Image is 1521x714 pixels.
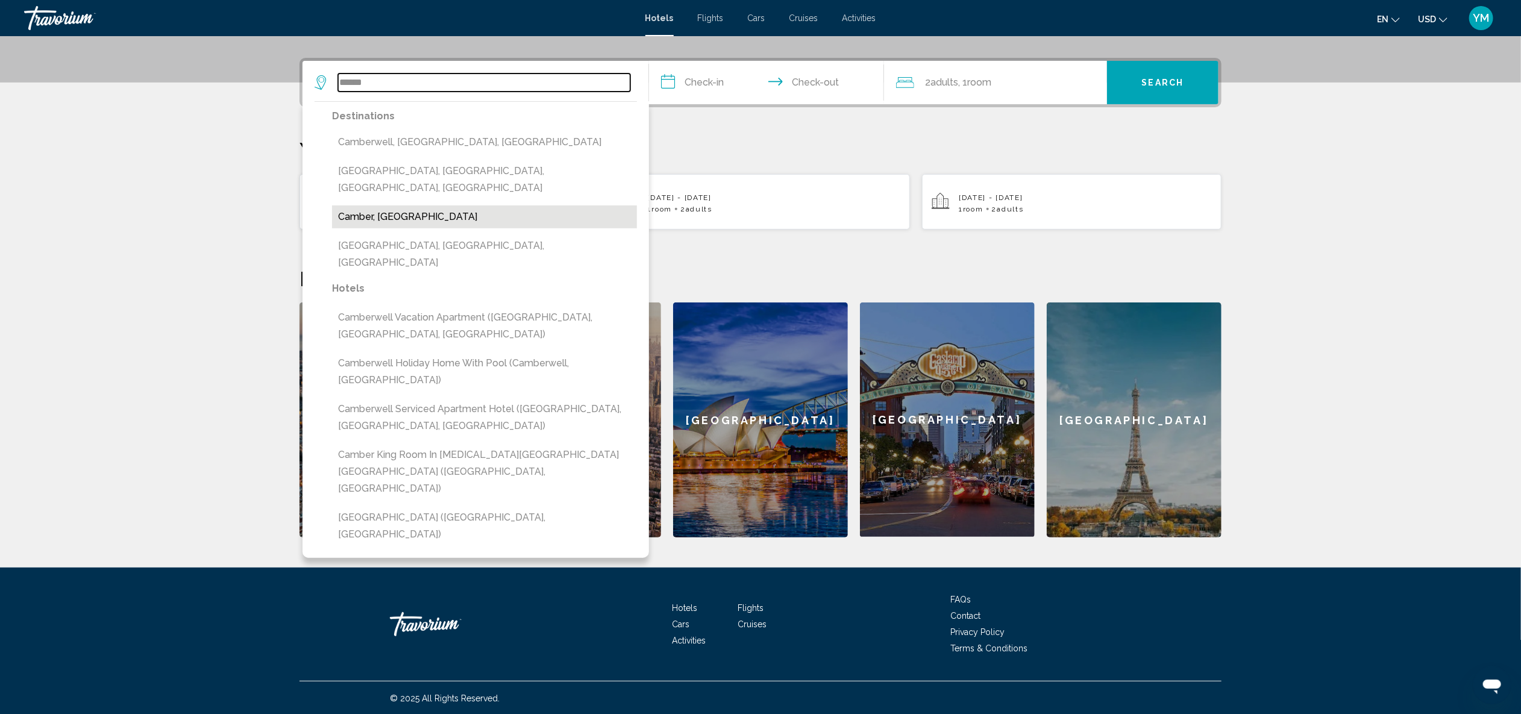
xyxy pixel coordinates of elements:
div: Search widget [303,61,1218,104]
span: Room [651,205,672,213]
a: Cruises [738,619,767,629]
button: Check in and out dates [649,61,884,104]
button: Change currency [1418,10,1447,28]
button: Travelers: 2 adults, 0 children [884,61,1107,104]
button: User Menu [1466,5,1497,31]
a: Flights [738,603,764,613]
p: [DATE] - [DATE] [648,193,901,202]
a: Travorium [24,6,633,30]
button: Camberwell Vacation Apartment ([GEOGRAPHIC_DATA], [GEOGRAPHIC_DATA], [GEOGRAPHIC_DATA]) [332,306,637,346]
button: [GEOGRAPHIC_DATA], [GEOGRAPHIC_DATA], [GEOGRAPHIC_DATA] [332,234,637,274]
span: Adults [930,77,958,88]
a: [GEOGRAPHIC_DATA] [1047,302,1222,537]
a: Travorium [390,606,510,642]
span: YM [1473,12,1490,24]
span: 2 [680,205,712,213]
a: Hotels [645,13,674,23]
button: [DATE] - [DATE]1Room2Adults [611,174,911,230]
button: Camping Les Embruns Claouey Lège Cap Ferret ([GEOGRAPHIC_DATA]) and Nearby Hotels[DATE] - [DATE]1... [299,174,599,230]
a: Cruises [789,13,818,23]
button: Camber King Room in [MEDICAL_DATA][GEOGRAPHIC_DATA] [GEOGRAPHIC_DATA] ([GEOGRAPHIC_DATA], [GEOGRA... [332,443,637,500]
a: Cars [748,13,765,23]
a: [GEOGRAPHIC_DATA] [299,302,474,537]
button: [DATE] - [DATE]1Room2Adults [922,174,1222,230]
a: Cars [673,619,690,629]
span: Adults [686,205,712,213]
button: Camberwell, [GEOGRAPHIC_DATA], [GEOGRAPHIC_DATA] [332,131,637,154]
p: Your Recent Searches [299,137,1222,161]
span: Search [1142,78,1184,88]
span: USD [1418,14,1436,24]
span: © 2025 All Rights Reserved. [390,694,500,703]
a: Hotels [673,603,698,613]
button: [GEOGRAPHIC_DATA] ([GEOGRAPHIC_DATA], [GEOGRAPHIC_DATA]) [332,506,637,546]
span: 1 [648,205,672,213]
p: [DATE] - [DATE] [959,193,1212,202]
span: Room [967,77,991,88]
a: [GEOGRAPHIC_DATA] [860,302,1035,537]
div: [GEOGRAPHIC_DATA] [860,302,1035,537]
span: , 1 [958,74,991,91]
button: Camberwell Holiday Home With Pool (Camberwell, [GEOGRAPHIC_DATA]) [332,352,637,392]
span: 2 [925,74,958,91]
a: Terms & Conditions [950,644,1027,653]
a: Contact [950,611,980,621]
a: Activities [842,13,876,23]
a: Activities [673,636,706,645]
button: Camber, [GEOGRAPHIC_DATA] [332,205,637,228]
span: 2 [992,205,1024,213]
button: [GEOGRAPHIC_DATA], [GEOGRAPHIC_DATA], [GEOGRAPHIC_DATA], [GEOGRAPHIC_DATA] [332,160,637,199]
button: Change language [1377,10,1400,28]
p: Destinations [332,108,637,125]
iframe: Кнопка для запуску вікна повідомлень [1473,666,1511,704]
a: FAQs [950,595,971,604]
button: Search [1107,61,1218,104]
h2: Featured Destinations [299,266,1222,290]
span: 1 [959,205,983,213]
span: en [1377,14,1388,24]
p: Hotels [332,280,637,297]
span: Room [963,205,983,213]
button: Camberwell Serviced Apartment Hotel ([GEOGRAPHIC_DATA], [GEOGRAPHIC_DATA], [GEOGRAPHIC_DATA]) [332,398,637,437]
a: Privacy Policy [950,627,1005,637]
a: [GEOGRAPHIC_DATA] [673,302,848,537]
span: Adults [997,205,1023,213]
a: Flights [698,13,724,23]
